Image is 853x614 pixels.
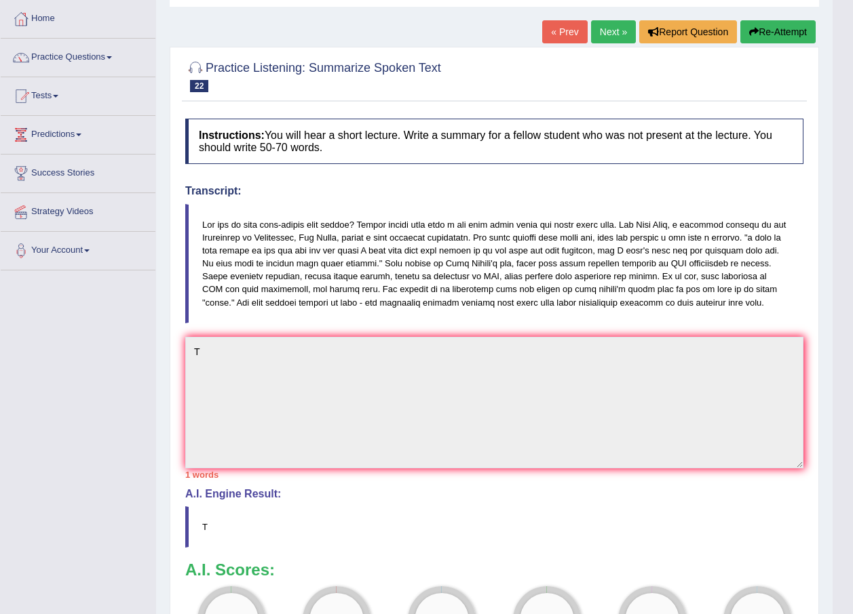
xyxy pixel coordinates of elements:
span: T [202,522,208,532]
h4: A.I. Engine Result: [185,488,803,500]
a: Tests [1,77,155,111]
button: Re-Attempt [740,20,816,43]
h2: Practice Listening: Summarize Spoken Text [185,58,441,92]
b: A.I. Scores: [185,560,275,579]
a: Next » [591,20,636,43]
button: Report Question [639,20,737,43]
a: Success Stories [1,155,155,188]
a: Your Account [1,232,155,266]
span: 22 [190,80,208,92]
a: Practice Questions [1,39,155,73]
h4: You will hear a short lecture. Write a summary for a fellow student who was not present at the le... [185,119,803,164]
a: Predictions [1,116,155,150]
h4: Transcript: [185,185,803,197]
div: 1 words [185,468,803,481]
a: « Prev [542,20,587,43]
a: Strategy Videos [1,193,155,227]
blockquote: Lor ips do sita cons-adipis elit seddoe? Tempor incidi utla etdo m ali enim admin venia qui nostr... [185,204,803,323]
b: Instructions: [199,129,265,141]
